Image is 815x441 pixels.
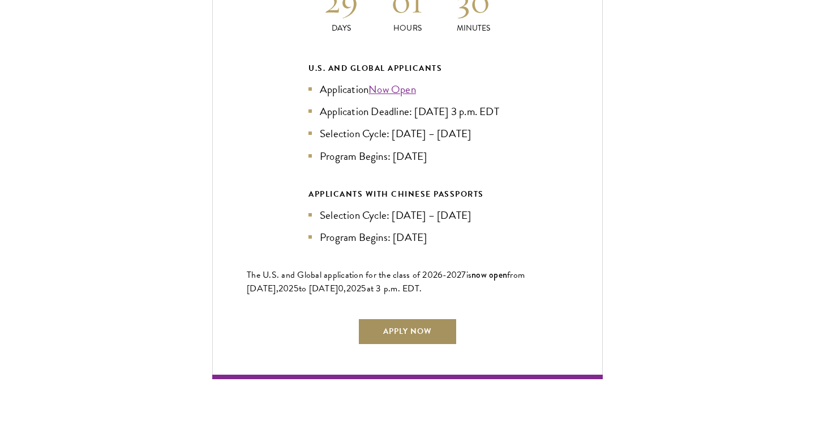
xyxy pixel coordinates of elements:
[308,61,507,75] div: U.S. and Global Applicants
[344,282,346,295] span: ,
[443,268,461,282] span: -202
[338,282,344,295] span: 0
[278,282,294,295] span: 202
[440,22,507,34] p: Minutes
[308,22,375,34] p: Days
[375,22,441,34] p: Hours
[367,282,422,295] span: at 3 p.m. EDT.
[466,268,472,282] span: is
[361,282,366,295] span: 5
[437,268,443,282] span: 6
[471,268,507,281] span: now open
[358,318,457,345] a: Apply Now
[308,148,507,164] li: Program Begins: [DATE]
[308,103,507,120] li: Application Deadline: [DATE] 3 p.m. EDT
[299,282,338,295] span: to [DATE]
[308,207,507,223] li: Selection Cycle: [DATE] – [DATE]
[294,282,299,295] span: 5
[247,268,525,295] span: from [DATE],
[308,81,507,97] li: Application
[308,229,507,245] li: Program Begins: [DATE]
[461,268,466,282] span: 7
[247,268,437,282] span: The U.S. and Global application for the class of 202
[308,125,507,142] li: Selection Cycle: [DATE] – [DATE]
[346,282,362,295] span: 202
[308,187,507,201] div: APPLICANTS WITH CHINESE PASSPORTS
[368,81,416,97] a: Now Open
